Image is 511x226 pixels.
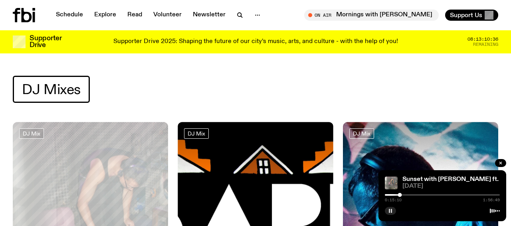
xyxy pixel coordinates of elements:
[467,37,498,41] span: 08:13:10:36
[304,10,439,21] button: On AirMornings with [PERSON_NAME]
[51,10,88,21] a: Schedule
[353,130,370,136] span: DJ Mix
[483,198,500,202] span: 1:56:49
[188,130,205,136] span: DJ Mix
[349,128,374,139] a: DJ Mix
[188,10,230,21] a: Newsletter
[184,128,209,139] a: DJ Mix
[123,10,147,21] a: Read
[149,10,186,21] a: Volunteer
[30,35,61,49] h3: Supporter Drive
[19,128,44,139] a: DJ Mix
[385,198,402,202] span: 0:15:10
[450,12,482,19] span: Support Us
[89,10,121,21] a: Explore
[402,183,500,189] span: [DATE]
[113,38,398,45] p: Supporter Drive 2025: Shaping the future of our city’s music, arts, and culture - with the help o...
[473,42,498,47] span: Remaining
[23,130,40,136] span: DJ Mix
[445,10,498,21] button: Support Us
[22,82,81,97] span: DJ Mixes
